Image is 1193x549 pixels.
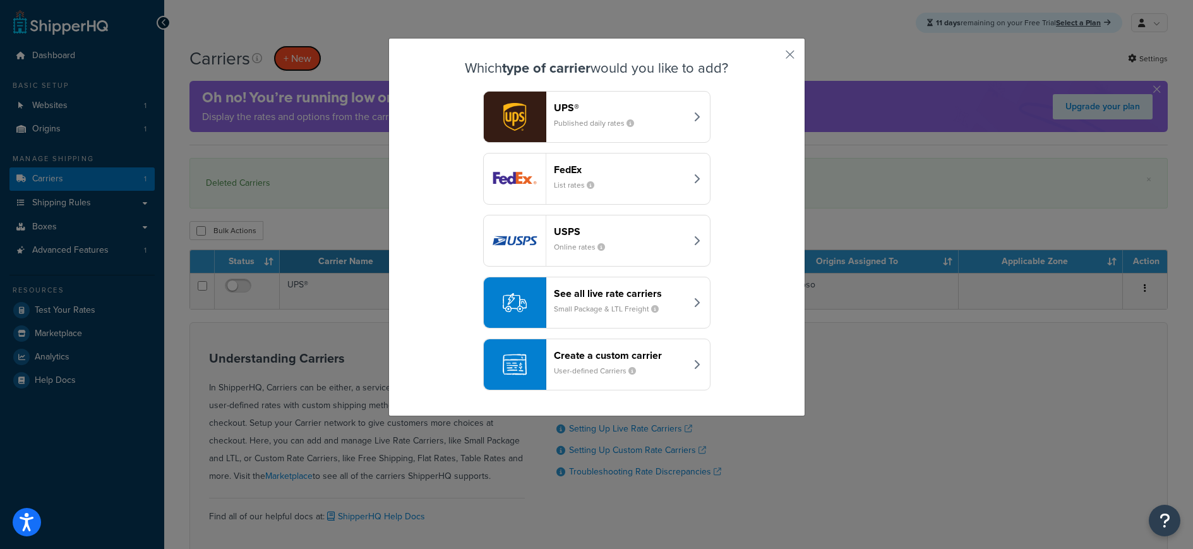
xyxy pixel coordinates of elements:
[1149,505,1180,536] button: Open Resource Center
[554,241,615,253] small: Online rates
[483,277,710,329] button: See all live rate carriersSmall Package & LTL Freight
[554,118,644,129] small: Published daily rates
[554,303,669,315] small: Small Package & LTL Freight
[554,226,686,238] header: USPS
[483,91,710,143] button: ups logoUPS®Published daily rates
[421,61,773,76] h3: Which would you like to add?
[484,215,546,266] img: usps logo
[554,102,686,114] header: UPS®
[502,57,591,78] strong: type of carrier
[554,179,604,191] small: List rates
[483,153,710,205] button: fedEx logoFedExList rates
[554,164,686,176] header: FedEx
[483,215,710,267] button: usps logoUSPSOnline rates
[483,339,710,390] button: Create a custom carrierUser-defined Carriers
[484,154,546,204] img: fedEx logo
[554,349,686,361] header: Create a custom carrier
[503,291,527,315] img: icon-carrier-liverate-becf4550.svg
[554,365,646,377] small: User-defined Carriers
[503,353,527,377] img: icon-carrier-custom-c93b8a24.svg
[554,287,686,299] header: See all live rate carriers
[484,92,546,142] img: ups logo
